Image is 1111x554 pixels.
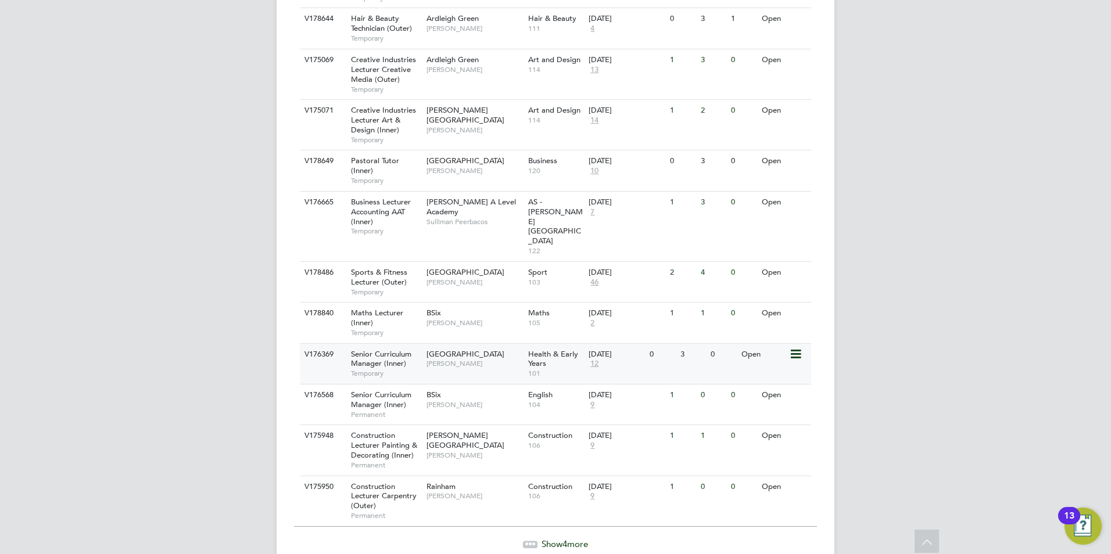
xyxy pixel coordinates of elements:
[728,425,758,447] div: 0
[698,425,728,447] div: 1
[759,100,809,121] div: Open
[589,55,664,65] div: [DATE]
[728,384,758,406] div: 0
[528,197,583,246] span: AS - [PERSON_NAME][GEOGRAPHIC_DATA]
[351,308,403,328] span: Maths Lecturer (Inner)
[302,344,342,365] div: V176369
[528,349,578,369] span: Health & Early Years
[427,105,504,125] span: [PERSON_NAME][GEOGRAPHIC_DATA]
[302,150,342,172] div: V178649
[528,166,583,175] span: 120
[759,303,809,324] div: Open
[351,430,417,460] span: Construction Lecturer Painting & Decorating (Inner)
[351,13,412,33] span: Hair & Beauty Technician (Outer)
[728,150,758,172] div: 0
[589,116,600,125] span: 14
[698,192,728,213] div: 3
[427,278,522,287] span: [PERSON_NAME]
[427,491,522,501] span: [PERSON_NAME]
[528,65,583,74] span: 114
[1064,516,1074,531] div: 13
[528,400,583,409] span: 104
[351,511,421,520] span: Permanent
[427,13,479,23] span: Ardleigh Green
[302,192,342,213] div: V176665
[351,328,421,337] span: Temporary
[427,390,441,400] span: BSix
[427,349,504,359] span: [GEOGRAPHIC_DATA]
[589,491,596,501] span: 9
[667,384,697,406] div: 1
[427,166,522,175] span: [PERSON_NAME]
[528,318,583,328] span: 105
[528,481,572,491] span: Construction
[728,100,758,121] div: 0
[351,85,421,94] span: Temporary
[728,476,758,498] div: 0
[667,192,697,213] div: 1
[528,430,572,440] span: Construction
[302,303,342,324] div: V178840
[759,49,809,71] div: Open
[351,226,421,236] span: Temporary
[759,262,809,283] div: Open
[528,308,550,318] span: Maths
[728,49,758,71] div: 0
[528,246,583,256] span: 122
[427,55,479,64] span: Ardleigh Green
[589,359,600,369] span: 12
[728,262,758,283] div: 0
[528,13,576,23] span: Hair & Beauty
[302,384,342,406] div: V176568
[427,65,522,74] span: [PERSON_NAME]
[589,106,664,116] div: [DATE]
[698,150,728,172] div: 3
[302,100,342,121] div: V175071
[667,262,697,283] div: 2
[589,197,664,207] div: [DATE]
[427,481,456,491] span: Rainham
[728,192,758,213] div: 0
[589,441,596,451] span: 9
[667,425,697,447] div: 1
[698,303,728,324] div: 1
[759,8,809,30] div: Open
[589,350,644,359] div: [DATE]
[302,476,342,498] div: V175950
[427,197,516,217] span: [PERSON_NAME] A Level Academy
[528,24,583,33] span: 111
[427,451,522,460] span: [PERSON_NAME]
[302,425,342,447] div: V175948
[351,55,416,84] span: Creative Industries Lecturer Creative Media (Outer)
[739,344,789,365] div: Open
[351,481,417,511] span: Construction Lecturer Carpentry (Outer)
[427,217,522,226] span: Sulliman Peerbacos
[351,176,421,185] span: Temporary
[589,278,600,287] span: 46
[427,318,522,328] span: [PERSON_NAME]
[698,262,728,283] div: 4
[351,267,407,287] span: Sports & Fitness Lecturer (Outer)
[528,491,583,501] span: 106
[667,8,697,30] div: 0
[427,308,441,318] span: BSix
[589,308,664,318] div: [DATE]
[427,267,504,277] span: [GEOGRAPHIC_DATA]
[698,49,728,71] div: 3
[647,344,677,365] div: 0
[351,390,411,409] span: Senior Curriculum Manager (Inner)
[542,538,588,549] span: Show more
[528,390,553,400] span: English
[589,156,664,166] div: [DATE]
[667,100,697,121] div: 1
[589,431,664,441] div: [DATE]
[528,156,557,166] span: Business
[528,105,580,115] span: Art and Design
[351,135,421,145] span: Temporary
[351,369,421,378] span: Temporary
[427,156,504,166] span: [GEOGRAPHIC_DATA]
[528,441,583,450] span: 106
[678,344,708,365] div: 3
[351,287,421,297] span: Temporary
[589,14,664,24] div: [DATE]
